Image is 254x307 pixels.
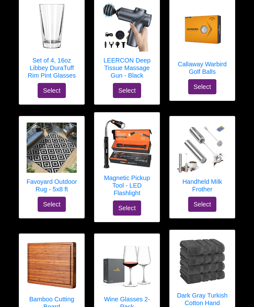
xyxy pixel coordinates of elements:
[38,197,66,212] button: Select
[177,236,227,287] img: Dark Gray Turkish Cotton Hand Towel Set
[101,1,153,83] a: LEERCON Deep Tissue Massage Gun - Black LEERCON Deep Tissue Massage Gun - Black
[27,1,77,52] img: Set of 4, 16oz Libbey DuraTuff Rim Pint Glasses
[102,240,152,290] img: Wine Glasses 2-Pack
[188,197,216,212] button: Select
[176,178,229,193] h5: Handheld Milk Frother
[25,1,78,83] a: Set of 4, 16oz Libbey DuraTuff Rim Pint Glasses Set of 4, 16oz Libbey DuraTuff Rim Pint Glasses
[38,83,66,98] button: Select
[25,123,78,197] a: Favoyard Outdoor Rug - 5x8 ft Favoyard Outdoor Rug - 5x8 ft
[27,123,77,173] img: Favoyard Outdoor Rug - 5x8 ft
[176,60,229,75] h5: Callaway Warbird Golf Balls
[102,1,152,52] img: LEERCON Deep Tissue Massage Gun - Black
[101,119,153,200] a: Magnetic Pickup Tool - LED Flashlight Magnetic Pickup Tool - LED Flashlight
[113,200,141,216] button: Select
[25,178,78,193] h5: Favoyard Outdoor Rug - 5x8 ft
[188,79,216,94] button: Select
[27,241,77,290] img: Bamboo Cutting Board
[176,5,229,79] a: Callaway Warbird Golf Balls Callaway Warbird Golf Balls
[25,57,78,79] h5: Set of 4, 16oz Libbey DuraTuff Rim Pint Glasses
[101,57,153,79] h5: LEERCON Deep Tissue Massage Gun - Black
[113,83,141,98] button: Select
[176,123,229,197] a: Handheld Milk Frother Handheld Milk Frother
[177,123,227,173] img: Handheld Milk Frother
[101,174,153,197] h5: Magnetic Pickup Tool - LED Flashlight
[102,119,152,169] img: Magnetic Pickup Tool - LED Flashlight
[177,11,227,50] img: Callaway Warbird Golf Balls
